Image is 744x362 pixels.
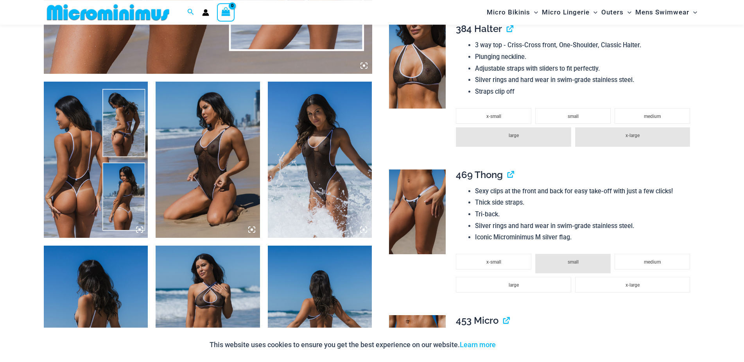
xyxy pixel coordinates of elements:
[187,7,194,17] a: Search icon link
[475,39,694,51] li: 3 way top - Criss-Cross front, One-Shoulder, Classic Halter.
[475,51,694,63] li: Plunging neckline.
[475,63,694,75] li: Adjustable straps with sliders to fit perfectly.
[475,209,694,220] li: Tri-back.
[456,108,531,124] li: x-small
[626,133,640,138] span: x-large
[460,341,496,349] a: Learn more
[487,2,530,22] span: Micro Bikinis
[535,254,611,273] li: small
[601,2,624,22] span: Outers
[456,127,571,147] li: large
[575,127,690,147] li: x-large
[485,2,540,22] a: Micro BikinisMenu ToggleMenu Toggle
[644,259,661,265] span: medium
[475,220,694,232] li: Silver rings and hard wear in swim-grade stainless steel.
[540,2,599,22] a: Micro LingerieMenu ToggleMenu Toggle
[509,282,519,288] span: large
[568,259,579,265] span: small
[615,254,690,269] li: medium
[456,169,503,180] span: 469 Thong
[44,82,148,238] img: Collection Pack b (1)
[530,2,538,22] span: Menu Toggle
[475,86,694,98] li: Straps clip off
[615,108,690,124] li: medium
[568,114,579,119] span: small
[217,3,235,21] a: View Shopping Cart, empty
[475,74,694,86] li: Silver rings and hard wear in swim-grade stainless steel.
[202,9,209,16] a: Account icon link
[484,1,701,23] nav: Site Navigation
[456,277,571,292] li: large
[542,2,590,22] span: Micro Lingerie
[626,282,640,288] span: x-large
[502,335,535,354] button: Accept
[389,23,446,109] img: Tradewinds Ink and Ivory 384 Halter
[535,108,611,124] li: small
[456,23,502,34] span: 384 Halter
[268,82,372,238] img: Tradewinds Ink and Ivory 807 One Piece
[156,82,260,238] img: Tradewinds Ink and Ivory 807 One Piece
[509,133,519,138] span: large
[644,114,661,119] span: medium
[456,254,531,269] li: x-small
[475,232,694,243] li: Iconic Microminimus M silver flag.
[456,315,498,326] span: 453 Micro
[44,4,172,21] img: MM SHOP LOGO FLAT
[575,277,690,292] li: x-large
[486,114,501,119] span: x-small
[590,2,597,22] span: Menu Toggle
[475,185,694,197] li: Sexy clips at the front and back for easy take-off with just a few clicks!
[486,259,501,265] span: x-small
[633,2,699,22] a: Mens SwimwearMenu ToggleMenu Toggle
[599,2,633,22] a: OutersMenu ToggleMenu Toggle
[624,2,631,22] span: Menu Toggle
[389,169,446,255] img: Tradewinds Ink and Ivory 469 Thong
[689,2,697,22] span: Menu Toggle
[210,339,496,351] p: This website uses cookies to ensure you get the best experience on our website.
[475,197,694,209] li: Thick side straps.
[635,2,689,22] span: Mens Swimwear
